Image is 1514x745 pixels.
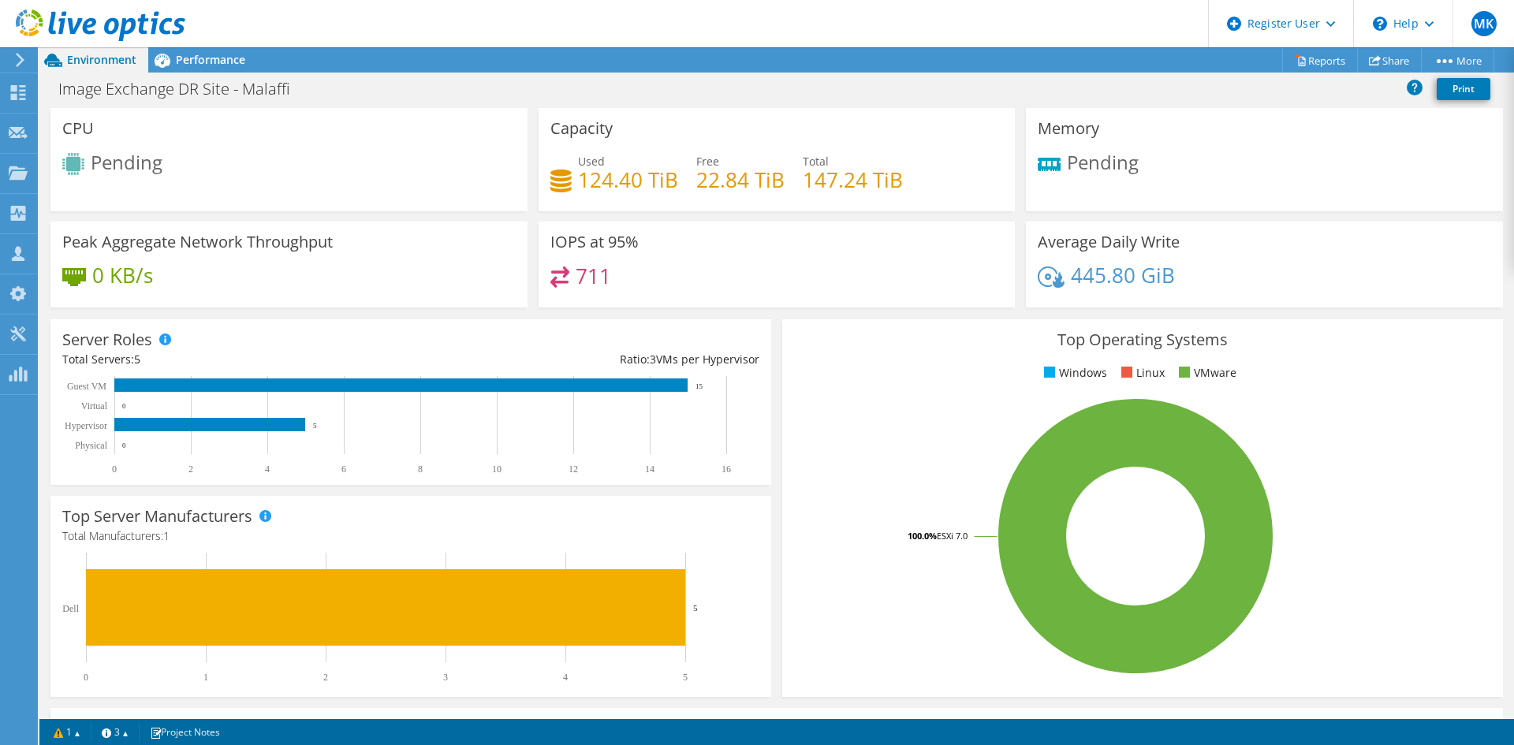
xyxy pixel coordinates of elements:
[443,672,448,683] text: 3
[1071,266,1175,284] h4: 445.80 GiB
[411,351,759,368] div: Ratio: VMs per Hypervisor
[794,331,1491,348] h3: Top Operating Systems
[1038,233,1180,251] h3: Average Daily Write
[62,603,79,614] text: Dell
[43,722,91,742] a: 1
[550,120,613,137] h3: Capacity
[683,672,688,683] text: 5
[803,171,903,188] h4: 147.24 TiB
[1471,11,1497,36] span: MK
[313,422,317,430] text: 5
[84,672,88,683] text: 0
[1040,364,1107,382] li: Windows
[122,402,126,410] text: 0
[1038,120,1099,137] h3: Memory
[67,381,106,392] text: Guest VM
[112,464,117,475] text: 0
[418,464,423,475] text: 8
[696,154,719,169] span: Free
[722,464,731,475] text: 16
[62,508,252,525] h3: Top Server Manufacturers
[62,527,759,545] h4: Total Manufacturers:
[92,266,153,284] h4: 0 KB/s
[139,722,231,742] a: Project Notes
[341,464,346,475] text: 6
[62,233,333,251] h3: Peak Aggregate Network Throughput
[1067,149,1139,175] span: Pending
[188,464,193,475] text: 2
[550,233,639,251] h3: IOPS at 95%
[91,722,140,742] a: 3
[122,441,126,449] text: 0
[803,154,829,169] span: Total
[578,171,678,188] h4: 124.40 TiB
[937,530,968,542] tspan: ESXi 7.0
[693,603,698,613] text: 5
[75,440,107,451] text: Physical
[65,420,107,431] text: Hypervisor
[695,382,703,390] text: 15
[203,672,208,683] text: 1
[492,464,502,475] text: 10
[578,154,605,169] span: Used
[1373,17,1387,31] svg: \n
[323,672,328,683] text: 2
[176,52,245,67] span: Performance
[1421,48,1494,73] a: More
[62,120,94,137] h3: CPU
[1175,364,1236,382] li: VMware
[62,351,411,368] div: Total Servers:
[1117,364,1165,382] li: Linux
[908,530,937,542] tspan: 100.0%
[91,149,162,175] span: Pending
[81,400,108,412] text: Virtual
[1437,78,1490,100] a: Print
[62,331,152,348] h3: Server Roles
[645,464,654,475] text: 14
[650,352,656,367] span: 3
[1357,48,1422,73] a: Share
[1282,48,1358,73] a: Reports
[569,464,578,475] text: 12
[163,528,170,543] span: 1
[134,352,140,367] span: 5
[563,672,568,683] text: 4
[696,171,785,188] h4: 22.84 TiB
[576,267,611,285] h4: 711
[67,52,136,67] span: Environment
[265,464,270,475] text: 4
[51,80,315,98] h1: Image Exchange DR Site - Malaffi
